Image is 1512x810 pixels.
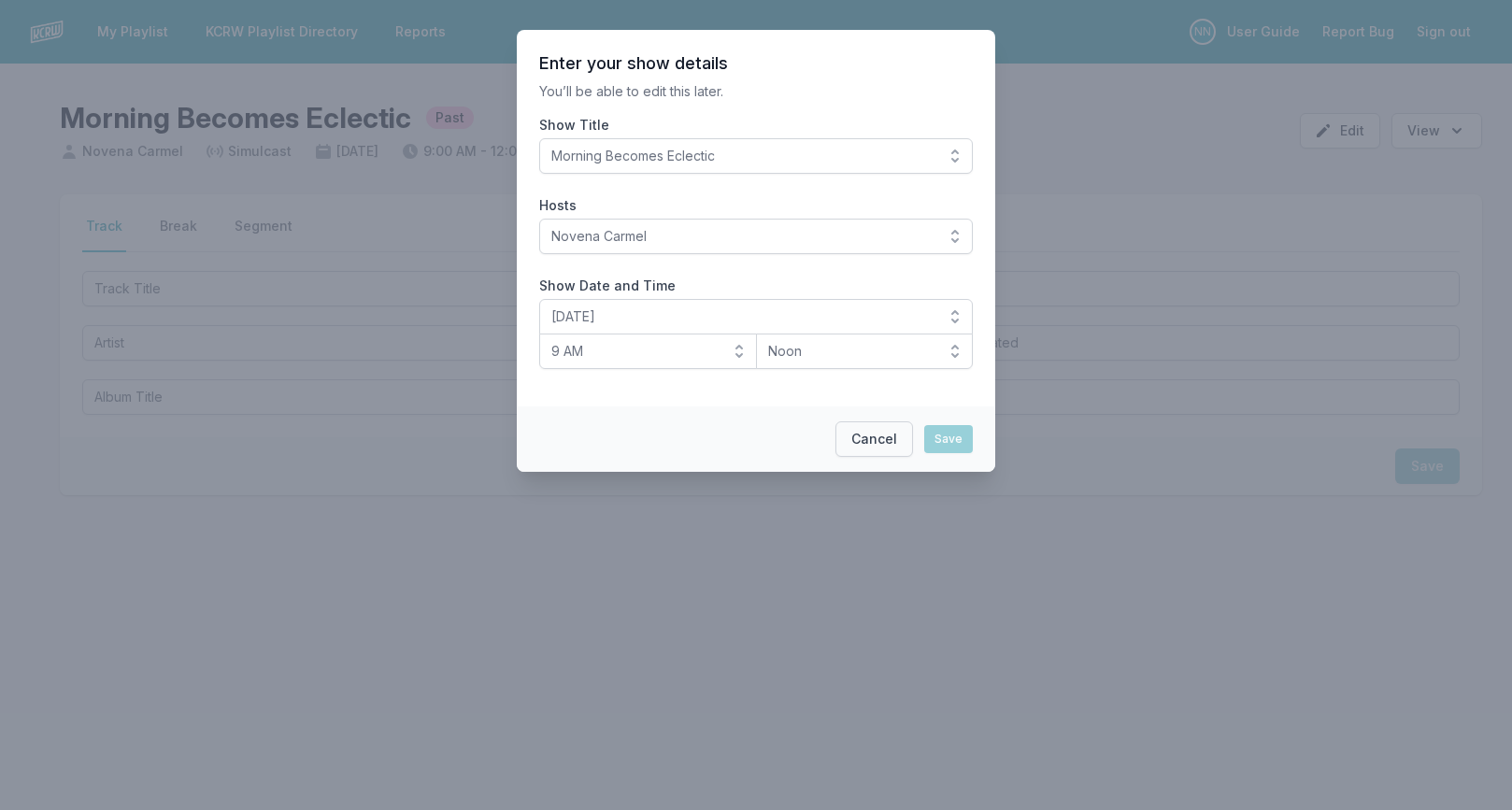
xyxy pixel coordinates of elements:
[539,52,973,75] header: Enter your show details
[539,299,973,334] button: [DATE]
[756,334,974,369] button: Noon
[924,425,973,453] button: Save
[551,342,719,361] span: 9 AM
[768,342,935,361] span: Noon
[539,219,973,254] button: Novena Carmel
[539,138,973,174] button: Morning Becomes Eclectic
[835,421,913,457] button: Cancel
[551,307,934,326] span: [DATE]
[551,227,934,246] span: Novena Carmel
[539,277,676,295] legend: Show Date and Time
[551,147,934,165] span: Morning Becomes Eclectic
[539,82,973,101] p: You’ll be able to edit this later.
[539,196,973,215] label: Hosts
[539,334,757,369] button: 9 AM
[539,116,973,135] label: Show Title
